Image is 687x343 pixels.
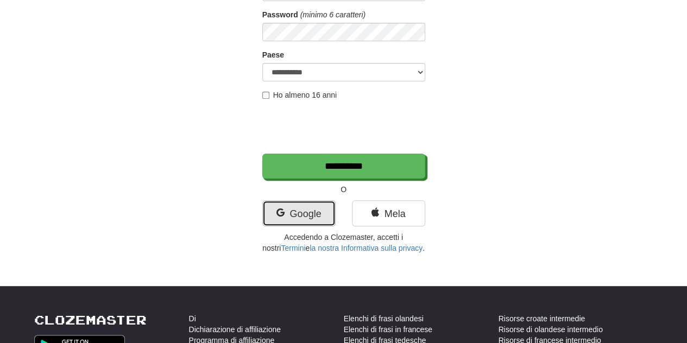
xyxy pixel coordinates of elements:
[262,10,298,19] font: Password
[305,244,310,252] font: e
[262,106,427,148] iframe: reCAPTCHA
[262,200,336,226] a: Google
[384,208,405,219] font: Mela
[262,50,284,59] font: Paese
[281,244,305,252] a: Termini
[499,313,585,324] a: Risorse croate intermedie
[189,325,281,334] font: Dichiarazione di affiliazione
[499,314,585,323] font: Risorse croate intermedie
[423,244,425,252] font: .
[344,325,432,334] font: Elenchi di frasi in francese
[344,313,424,324] a: Elenchi di frasi olandesi
[341,185,346,194] font: O
[310,244,423,252] a: la nostra Informativa sulla privacy
[300,10,366,19] font: (minimo 6 caratteri)
[189,314,196,323] font: Di
[262,92,269,99] input: Ho almeno 16 anni
[262,233,403,252] font: Accedendo a Clozemaster, accetti i nostri
[499,325,603,334] font: Risorse di olandese intermedio
[289,208,321,219] font: Google
[352,200,425,226] a: Mela
[34,313,147,327] a: Clozemaster
[189,324,281,335] a: Dichiarazione di affiliazione
[499,324,603,335] a: Risorse di olandese intermedio
[344,314,424,323] font: Elenchi di frasi olandesi
[344,324,432,335] a: Elenchi di frasi in francese
[34,312,147,327] font: Clozemaster
[189,313,196,324] a: Di
[273,91,337,99] font: Ho almeno 16 anni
